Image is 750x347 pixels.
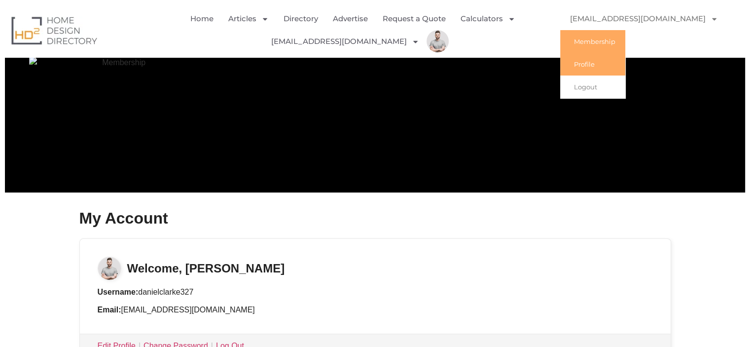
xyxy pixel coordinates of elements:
li: danielclarke327 [98,286,653,298]
a: Membership [560,30,625,53]
a: Request a Quote [383,7,446,30]
img: Membership [29,57,211,134]
h2: My Account [79,207,671,230]
strong: Username: [98,288,139,296]
nav: Menu [153,7,560,53]
li: [EMAIL_ADDRESS][DOMAIN_NAME] [98,304,653,316]
a: Logout [560,76,625,98]
a: [EMAIL_ADDRESS][DOMAIN_NAME] [560,7,728,30]
strong: Email: [98,306,121,314]
a: Calculators [461,7,515,30]
a: Home [190,7,214,30]
nav: Menu [560,7,743,52]
img: HD2 Membership Card [419,21,738,193]
img: daniel Clarke [427,30,449,52]
a: [EMAIL_ADDRESS][DOMAIN_NAME] [271,30,419,53]
h3: Welcome, [PERSON_NAME] [80,239,671,280]
ul: [EMAIL_ADDRESS][DOMAIN_NAME] [560,30,625,98]
a: Profile [560,53,625,76]
a: Directory [284,7,318,30]
a: Articles [228,7,269,30]
a: Advertise [333,7,368,30]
